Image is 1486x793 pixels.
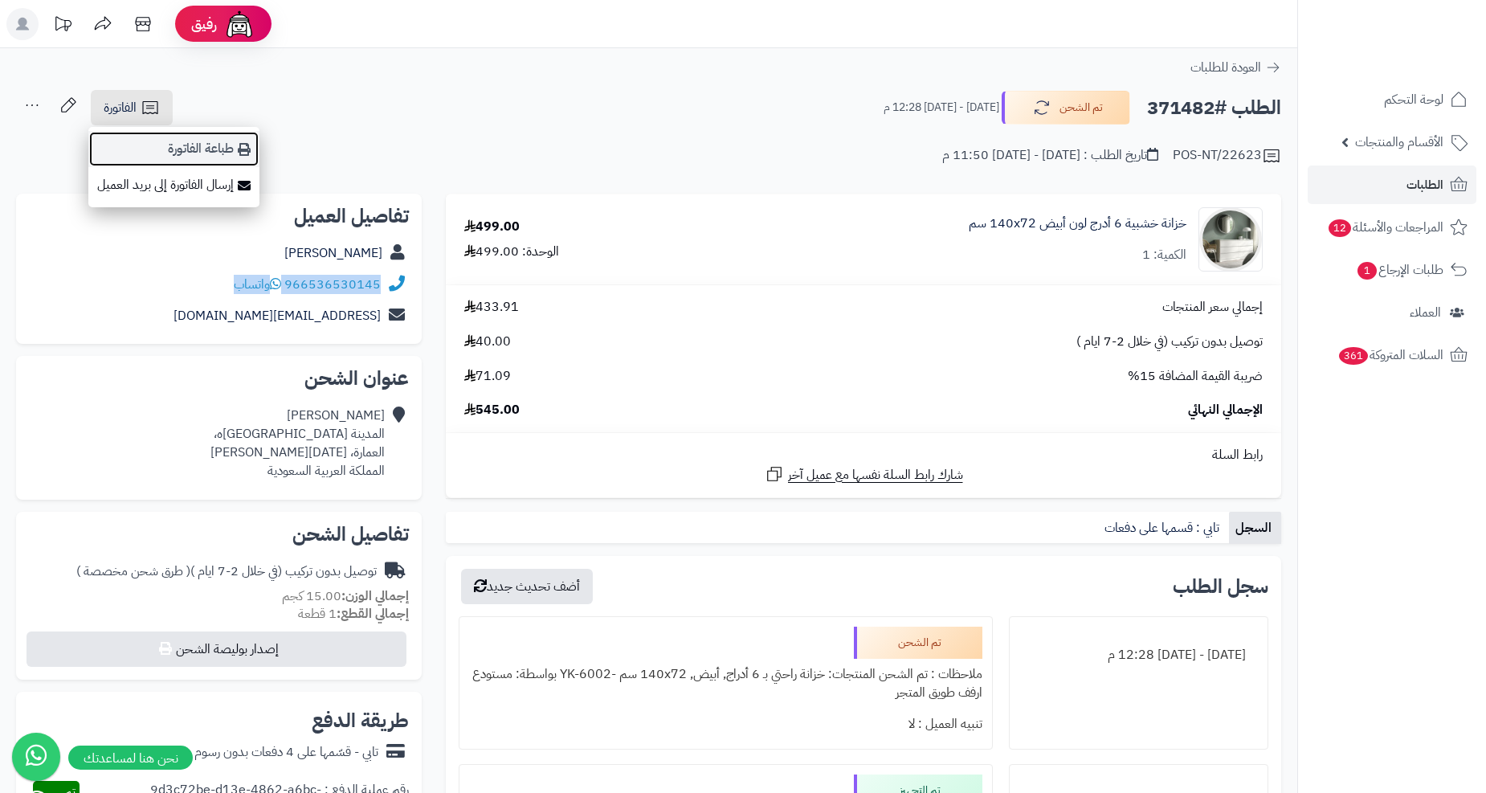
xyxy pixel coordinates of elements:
span: رفيق [191,14,217,34]
div: [PERSON_NAME] المدينة [GEOGRAPHIC_DATA]ه، العمارة، [DATE][PERSON_NAME] المملكة العربية السعودية [210,407,385,480]
h2: تفاصيل العميل [29,206,409,226]
div: POS-NT/22623 [1173,146,1281,166]
h2: طريقة الدفع [312,711,409,730]
span: الفاتورة [104,98,137,117]
span: 1 [1357,261,1377,280]
div: تابي - قسّمها على 4 دفعات بدون رسوم ولا فوائد [151,743,378,762]
a: إرسال الفاتورة إلى بريد العميل [88,167,259,203]
img: ai-face.png [223,8,255,40]
a: الفاتورة [91,90,173,125]
strong: إجمالي القطع: [337,604,409,623]
a: تحديثات المنصة [43,8,83,44]
span: طلبات الإرجاع [1356,259,1443,281]
div: [DATE] - [DATE] 12:28 م [1019,640,1258,671]
span: ضريبة القيمة المضافة 15% [1128,367,1263,386]
span: ( طرق شحن مخصصة ) [76,562,190,581]
span: إجمالي سعر المنتجات [1162,298,1263,317]
span: المراجعات والأسئلة [1327,216,1443,239]
a: [PERSON_NAME] [284,243,382,263]
span: 12 [1328,219,1352,237]
div: الكمية: 1 [1142,246,1186,264]
span: 545.00 [464,401,520,419]
div: تم الشحن [854,627,982,659]
a: العودة للطلبات [1190,58,1281,77]
span: لوحة التحكم [1384,88,1443,111]
button: أضف تحديث جديد [461,569,593,604]
a: لوحة التحكم [1308,80,1476,119]
div: 499.00 [464,218,520,236]
a: المراجعات والأسئلة12 [1308,208,1476,247]
span: 71.09 [464,367,511,386]
img: logo-2.png [1377,31,1471,64]
a: شارك رابط السلة نفسها مع عميل آخر [765,464,963,484]
div: ملاحظات : تم الشحن المنتجات: خزانة راحتي بـ 6 أدراج, أبيض, ‎140x72 سم‏ -YK-6002 بواسطة: مستودع ار... [469,659,982,709]
a: طباعة الفاتورة [88,131,259,167]
h2: تفاصيل الشحن [29,525,409,544]
a: طلبات الإرجاع1 [1308,251,1476,289]
a: الطلبات [1308,166,1476,204]
h2: عنوان الشحن [29,369,409,388]
div: رابط السلة [452,446,1275,464]
small: 15.00 كجم [282,587,409,606]
div: تنبيه العميل : لا [469,709,982,740]
a: السلات المتروكة361 [1308,336,1476,374]
button: تم الشحن [1002,91,1130,125]
a: خزانة خشبية 6 أدرج لون أبيض 140x72 سم [969,215,1186,233]
strong: إجمالي الوزن: [341,587,409,606]
span: 40.00 [464,333,511,351]
a: [EMAIL_ADDRESS][DOMAIN_NAME] [174,306,381,325]
span: العملاء [1410,301,1441,324]
div: الوحدة: 499.00 [464,243,559,261]
a: السجل [1229,512,1281,544]
div: توصيل بدون تركيب (في خلال 2-7 ايام ) [76,562,377,581]
small: [DATE] - [DATE] 12:28 م [884,100,999,116]
a: واتساب [234,275,281,294]
span: توصيل بدون تركيب (في خلال 2-7 ايام ) [1076,333,1263,351]
span: العودة للطلبات [1190,58,1261,77]
img: 1746709299-1702541934053-68567865785768-1000x1000-90x90.jpg [1199,207,1262,272]
span: شارك رابط السلة نفسها مع عميل آخر [788,466,963,484]
h3: سجل الطلب [1173,577,1268,596]
small: 1 قطعة [298,604,409,623]
span: الطلبات [1406,174,1443,196]
a: 966536530145 [284,275,381,294]
span: 433.91 [464,298,519,317]
h2: الطلب #371482 [1147,92,1281,125]
span: الإجمالي النهائي [1188,401,1263,419]
button: إصدار بوليصة الشحن [27,632,406,667]
a: العملاء [1308,293,1476,332]
div: تاريخ الطلب : [DATE] - [DATE] 11:50 م [942,146,1158,165]
a: تابي : قسمها على دفعات [1098,512,1229,544]
span: 361 [1338,346,1369,365]
span: السلات المتروكة [1337,344,1443,366]
span: الأقسام والمنتجات [1355,131,1443,153]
